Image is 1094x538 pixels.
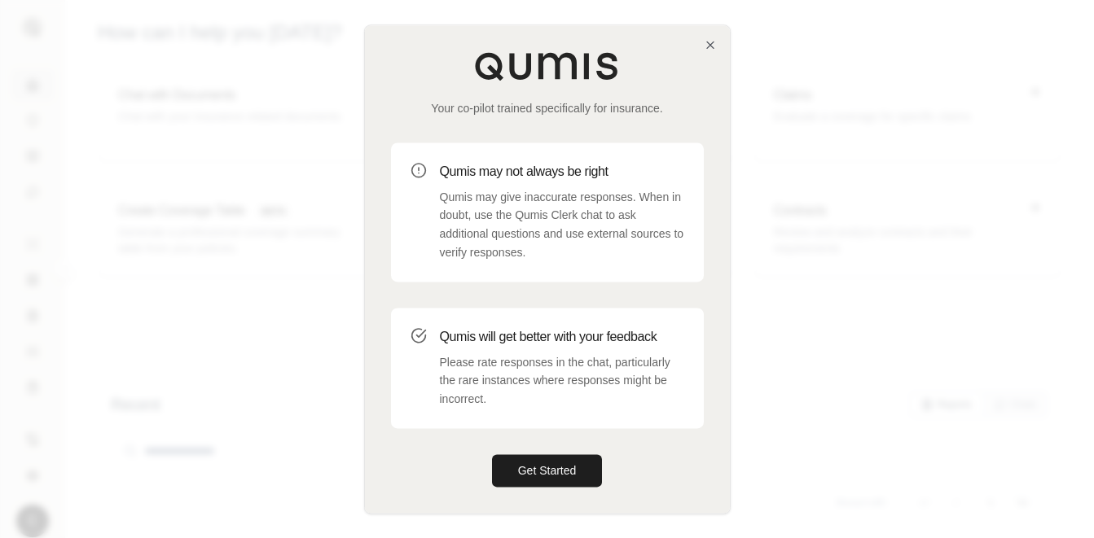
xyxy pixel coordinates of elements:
p: Your co-pilot trained specifically for insurance. [391,100,704,116]
h3: Qumis may not always be right [440,162,684,182]
img: Qumis Logo [474,51,621,81]
p: Qumis may give inaccurate responses. When in doubt, use the Qumis Clerk chat to ask additional qu... [440,188,684,262]
button: Get Started [492,454,603,487]
h3: Qumis will get better with your feedback [440,327,684,347]
p: Please rate responses in the chat, particularly the rare instances where responses might be incor... [440,353,684,409]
